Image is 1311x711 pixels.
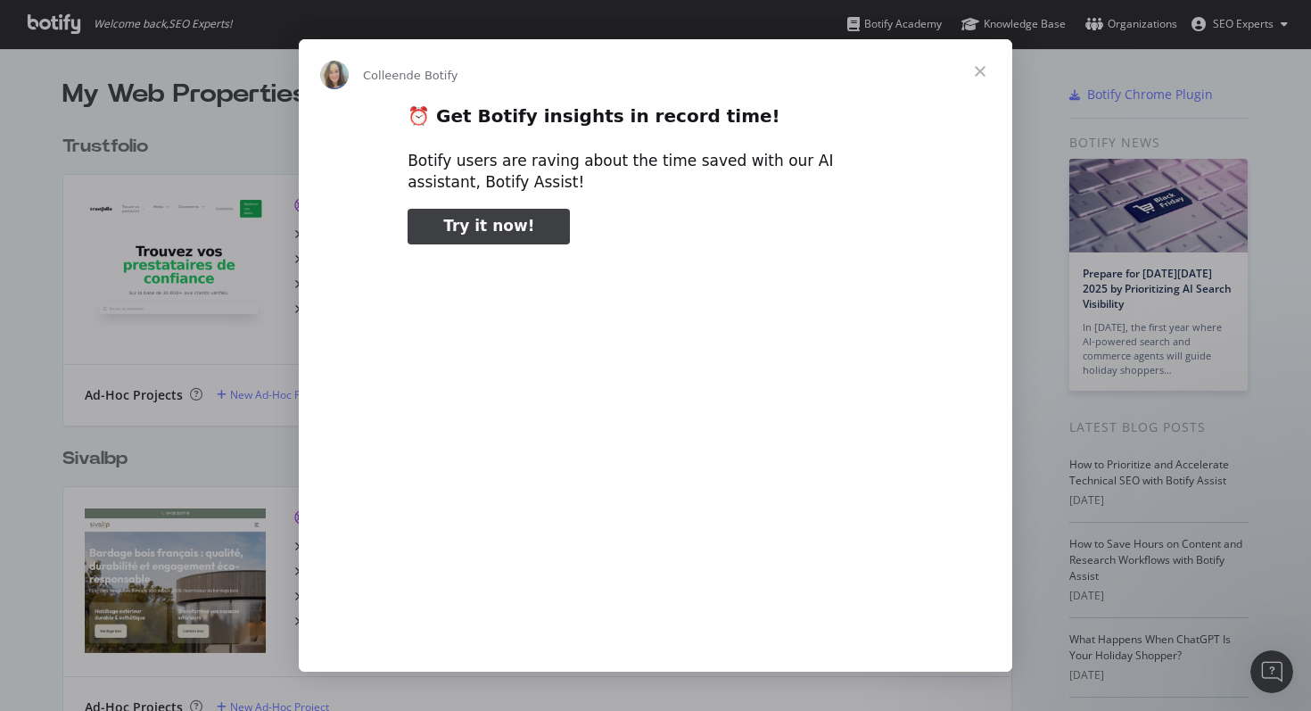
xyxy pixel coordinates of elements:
[443,217,534,235] span: Try it now!
[408,209,570,244] a: Try it now!
[320,61,349,89] img: Profile image for Colleen
[408,104,903,137] h2: ⏰ Get Botify insights in record time!
[407,69,458,82] span: de Botify
[948,39,1012,103] span: Fermer
[408,151,903,194] div: Botify users are raving about the time saved with our AI assistant, Botify Assist!
[363,69,407,82] span: Colleen
[284,260,1027,632] video: Regarder la vidéo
